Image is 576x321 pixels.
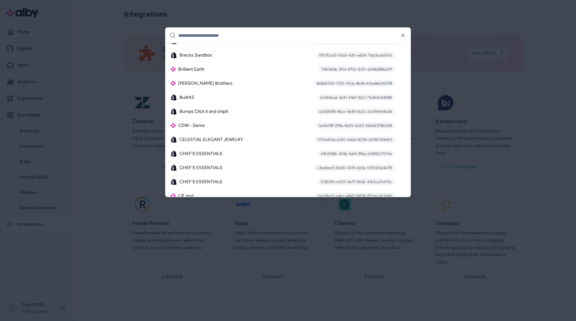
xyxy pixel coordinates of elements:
div: bc5b9eaa-3e41-43ef-92cf-73c8cb1d4489 [317,94,395,101]
div: 2eb3fec0-e4bc-4847-8878-7f2dee263d45 [315,193,395,199]
div: e2fa9589-8bcc-4e83-9c2c-2dcf9f444bd9 [316,108,395,115]
span: Brilliant Earth [178,66,204,73]
span: Built4S [180,94,194,101]
img: alby Logo [171,67,176,72]
span: CHEF'S ESSENTIALS [180,165,222,171]
span: CDW - Demo [178,122,205,129]
div: 1581343b-3f1d-4702-937c-ebf8d986a47f [318,66,395,73]
span: [PERSON_NAME] Brothers [178,80,233,87]
div: 8e8a0530-1550-47cb-8b36-61be8e249378 [313,80,395,87]
span: CELESTIAL ELEGANT JEWELRY [180,137,243,143]
img: alby Logo [171,123,176,128]
div: c3ae6ee0-92d0-4376-bb3a-131032dd4d79 [314,165,395,171]
span: CHEF'S ESSENTIALS [180,151,222,157]
span: CHEF'S ESSENTIALS [180,179,222,185]
div: 5704d04a-e061-43dd-9018-cd796743fd53 [314,137,395,143]
img: alby Logo [171,193,176,199]
div: 1a43b78f-2f8a-4b29-bb50-6bb923780a58 [315,122,395,129]
div: 313933fc-e057-4e7f-9642-41b0ca7b472c [317,179,395,185]
div: 5f070ca0-05dd-43f1-a428-73dc9ca4541b [316,52,395,59]
img: alby Logo [171,81,176,86]
span: CP_test [178,193,194,199]
span: Brecks Sandbox [180,52,212,59]
span: Bumps Click it and shipit [180,108,228,115]
div: bf63198b-324b-4af4-9f6a-d1499217031e [318,151,395,157]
